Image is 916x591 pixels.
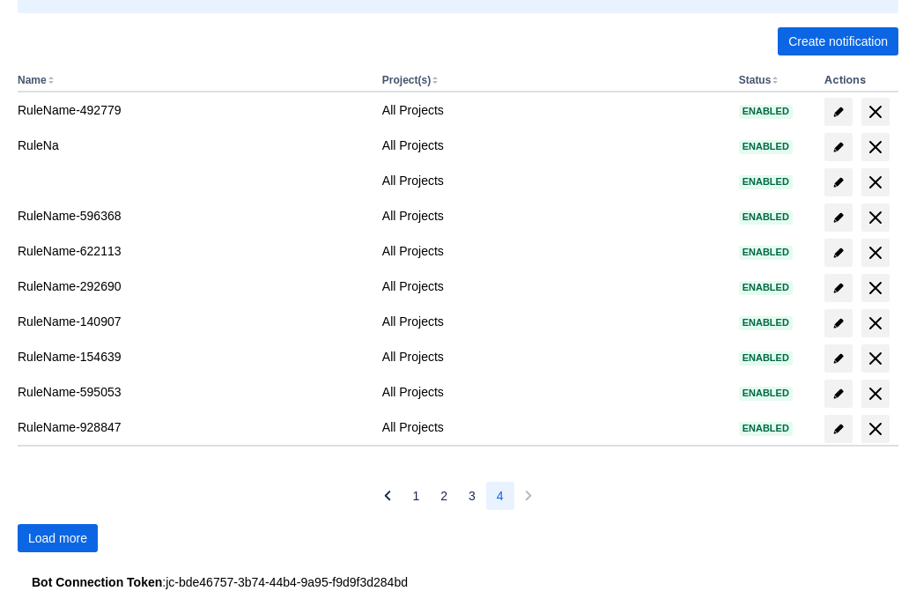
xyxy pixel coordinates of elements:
button: Page 4 [486,482,514,510]
span: edit [831,246,846,260]
span: edit [831,281,846,295]
span: delete [865,348,886,369]
span: delete [865,242,886,263]
button: Next [514,482,543,510]
span: delete [865,277,886,299]
div: All Projects [382,172,725,189]
div: All Projects [382,277,725,295]
div: RuleName-140907 [18,313,368,330]
span: Enabled [739,142,793,151]
span: edit [831,387,846,401]
span: Enabled [739,107,793,116]
span: edit [831,105,846,119]
button: Name [18,74,47,86]
span: delete [865,207,886,228]
span: edit [831,422,846,436]
strong: Bot Connection Token [32,575,162,589]
div: RuleName-595053 [18,383,368,401]
div: : jc-bde46757-3b74-44b4-9a95-f9d9f3d284bd [32,573,884,591]
button: Status [739,74,772,86]
span: Enabled [739,283,793,292]
span: Enabled [739,353,793,363]
span: edit [831,211,846,225]
div: RuleNa [18,137,368,154]
span: Enabled [739,247,793,257]
div: All Projects [382,242,725,260]
button: Load more [18,524,98,552]
span: Enabled [739,212,793,222]
div: RuleName-154639 [18,348,368,366]
span: edit [831,175,846,189]
div: All Projects [382,348,725,366]
button: Page 2 [430,482,458,510]
div: All Projects [382,383,725,401]
div: All Projects [382,418,725,436]
div: All Projects [382,207,725,225]
button: Create notification [778,27,898,55]
span: delete [865,101,886,122]
span: Enabled [739,318,793,328]
span: 2 [440,482,447,510]
span: delete [865,383,886,404]
button: Page 3 [458,482,486,510]
span: edit [831,351,846,366]
div: RuleName-622113 [18,242,368,260]
span: edit [831,316,846,330]
button: Previous [373,482,402,510]
button: Page 1 [402,482,430,510]
span: edit [831,140,846,154]
span: delete [865,313,886,334]
button: Project(s) [382,74,431,86]
div: RuleName-596368 [18,207,368,225]
span: Enabled [739,177,793,187]
span: delete [865,418,886,440]
span: Load more [28,524,87,552]
div: All Projects [382,313,725,330]
div: RuleName-292690 [18,277,368,295]
span: 4 [497,482,504,510]
div: All Projects [382,137,725,154]
span: 3 [469,482,476,510]
span: delete [865,172,886,193]
span: delete [865,137,886,158]
span: Create notification [788,27,888,55]
span: Enabled [739,424,793,433]
div: RuleName-492779 [18,101,368,119]
div: All Projects [382,101,725,119]
th: Actions [817,70,898,92]
nav: Pagination [373,482,542,510]
span: 1 [412,482,419,510]
span: Enabled [739,388,793,398]
div: RuleName-928847 [18,418,368,436]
